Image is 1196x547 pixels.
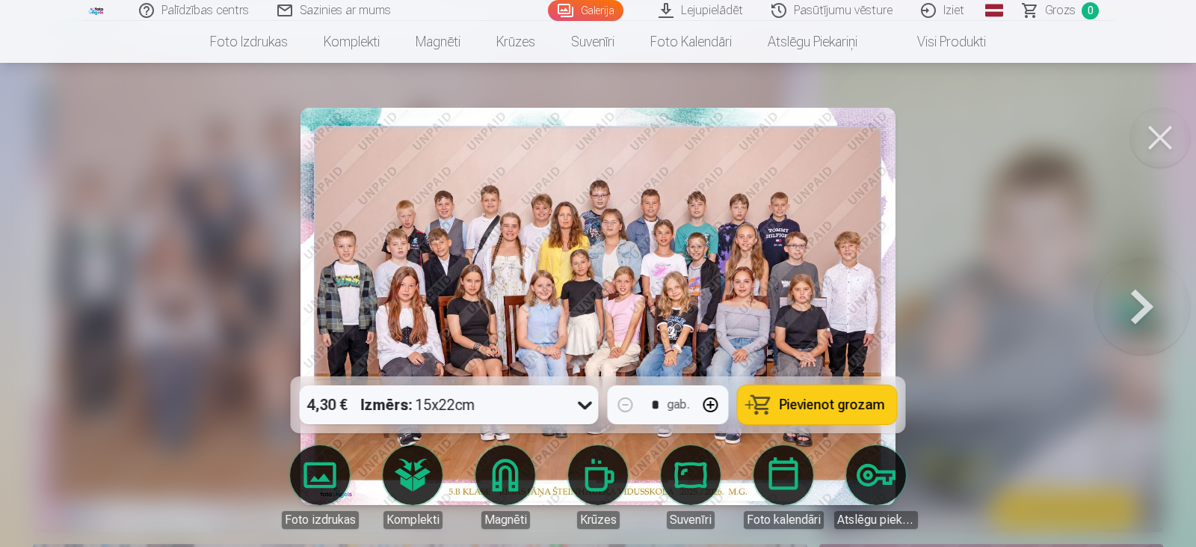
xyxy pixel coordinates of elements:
div: Atslēgu piekariņi [834,511,918,529]
a: Komplekti [371,445,454,529]
a: Krūzes [478,21,553,63]
span: 0 [1082,2,1099,19]
a: Foto izdrukas [278,445,362,529]
button: Pievienot grozam [738,385,897,424]
div: Komplekti [383,511,443,529]
div: 15x22cm [361,385,475,424]
div: Suvenīri [667,511,715,529]
div: Foto izdrukas [282,511,359,529]
a: Visi produkti [875,21,1004,63]
a: Magnēti [463,445,547,529]
a: Atslēgu piekariņi [834,445,918,529]
a: Suvenīri [649,445,733,529]
strong: Izmērs : [361,394,413,415]
span: Pievienot grozam [780,398,885,412]
div: Krūzes [577,511,620,529]
a: Foto izdrukas [192,21,306,63]
a: Komplekti [306,21,398,63]
div: 4,30 € [300,385,355,424]
a: Suvenīri [553,21,632,63]
div: gab. [668,396,690,414]
a: Krūzes [556,445,640,529]
a: Magnēti [398,21,478,63]
span: Grozs [1045,1,1076,19]
div: Foto kalendāri [744,511,824,529]
div: Magnēti [481,511,530,529]
a: Foto kalendāri [632,21,750,63]
img: /fa1 [88,6,105,15]
a: Foto kalendāri [742,445,825,529]
a: Atslēgu piekariņi [750,21,875,63]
